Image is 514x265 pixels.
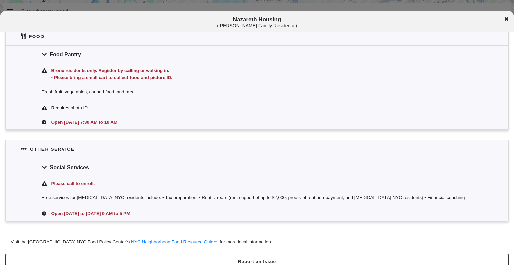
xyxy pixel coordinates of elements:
div: Other service [30,146,74,153]
div: Food Pantry [6,45,508,63]
div: Fresh fruit, vegetables, canned food, and meat. [6,85,508,101]
div: Food [29,33,45,40]
a: NYC Neighborhood Food Resource Guides [131,239,218,244]
div: Visit the [GEOGRAPHIC_DATA] NYC Food Policy Center’s for more local information [11,239,271,245]
div: Open [DATE] to [DATE] 9 AM to 5 PM [50,210,473,217]
div: Open [DATE] 7:30 AM to 10 AM [50,119,473,126]
div: Free services for [MEDICAL_DATA] NYC residents include: • Tax preparation, • Rent arrears (rent s... [6,191,508,207]
div: Requires photo ID [51,104,473,112]
div: Bronx residents only. Register by calling or walking in. - Please bring a small cart to collect f... [50,67,473,82]
div: ( [PERSON_NAME] Family Residence ) [44,23,470,29]
div: Please call to enroll. [50,180,473,187]
span: Nazareth Housing [44,16,470,29]
div: Social Services [6,158,508,176]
